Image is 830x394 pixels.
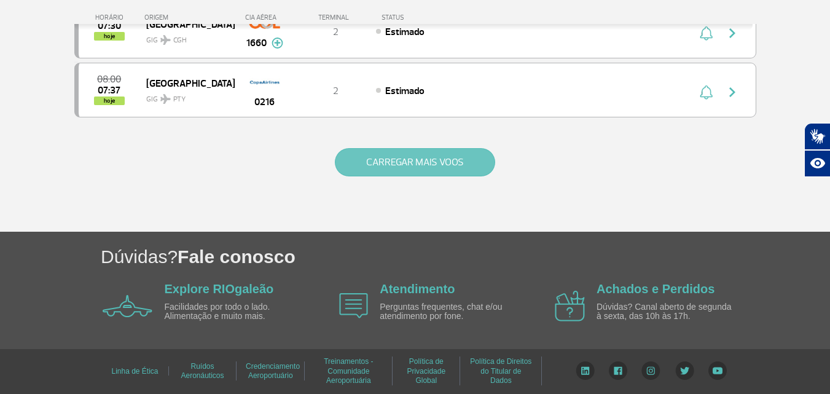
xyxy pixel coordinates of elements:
a: Treinamentos - Comunidade Aeroportuária [324,353,373,389]
img: Facebook [609,361,627,380]
img: airplane icon [339,293,368,318]
span: 2 [333,85,339,97]
span: Estimado [385,85,425,97]
img: YouTube [708,361,727,380]
span: Fale conosco [178,246,296,267]
p: Dúvidas? Canal aberto de segunda à sexta, das 10h às 17h. [597,302,738,321]
img: sino-painel-voo.svg [700,26,713,41]
a: Atendimento [380,282,455,296]
div: CIA AÉREA [234,14,296,22]
span: 1660 [246,36,267,50]
img: seta-direita-painel-voo.svg [725,26,740,41]
a: Achados e Perdidos [597,282,715,296]
span: GIG [146,87,225,105]
img: airplane icon [555,291,585,321]
h1: Dúvidas? [101,244,830,269]
span: 2025-08-27 07:30:00 [98,22,121,30]
span: hoje [94,97,125,105]
a: Ruídos Aeronáuticos [181,358,224,384]
img: destiny_airplane.svg [160,94,171,104]
img: seta-direita-painel-voo.svg [725,85,740,100]
img: mais-info-painel-voo.svg [272,37,283,49]
p: Perguntas frequentes, chat e/ou atendimento por fone. [380,302,521,321]
span: [GEOGRAPHIC_DATA] [146,75,225,91]
div: HORÁRIO [78,14,145,22]
a: Credenciamento Aeroportuário [246,358,300,384]
button: CARREGAR MAIS VOOS [335,148,495,176]
a: Explore RIOgaleão [165,282,274,296]
span: GIG [146,28,225,46]
a: Política de Privacidade Global [407,353,445,389]
span: 2025-08-27 08:00:00 [97,75,121,84]
span: 2 [333,26,339,38]
div: STATUS [375,14,476,22]
img: destiny_airplane.svg [160,35,171,45]
div: TERMINAL [296,14,375,22]
a: Política de Direitos do Titular de Dados [470,353,531,389]
img: LinkedIn [576,361,595,380]
span: 2025-08-27 07:37:00 [98,86,120,95]
button: Abrir recursos assistivos. [804,150,830,177]
img: airplane icon [103,295,152,317]
img: sino-painel-voo.svg [700,85,713,100]
img: Twitter [675,361,694,380]
img: Instagram [641,361,660,380]
span: Estimado [385,26,425,38]
span: CGH [173,35,187,46]
a: Linha de Ética [111,363,158,380]
span: 0216 [254,95,275,109]
button: Abrir tradutor de língua de sinais. [804,123,830,150]
div: Plugin de acessibilidade da Hand Talk. [804,123,830,177]
p: Facilidades por todo o lado. Alimentação e muito mais. [165,302,306,321]
div: ORIGEM [144,14,234,22]
span: hoje [94,32,125,41]
span: PTY [173,94,186,105]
